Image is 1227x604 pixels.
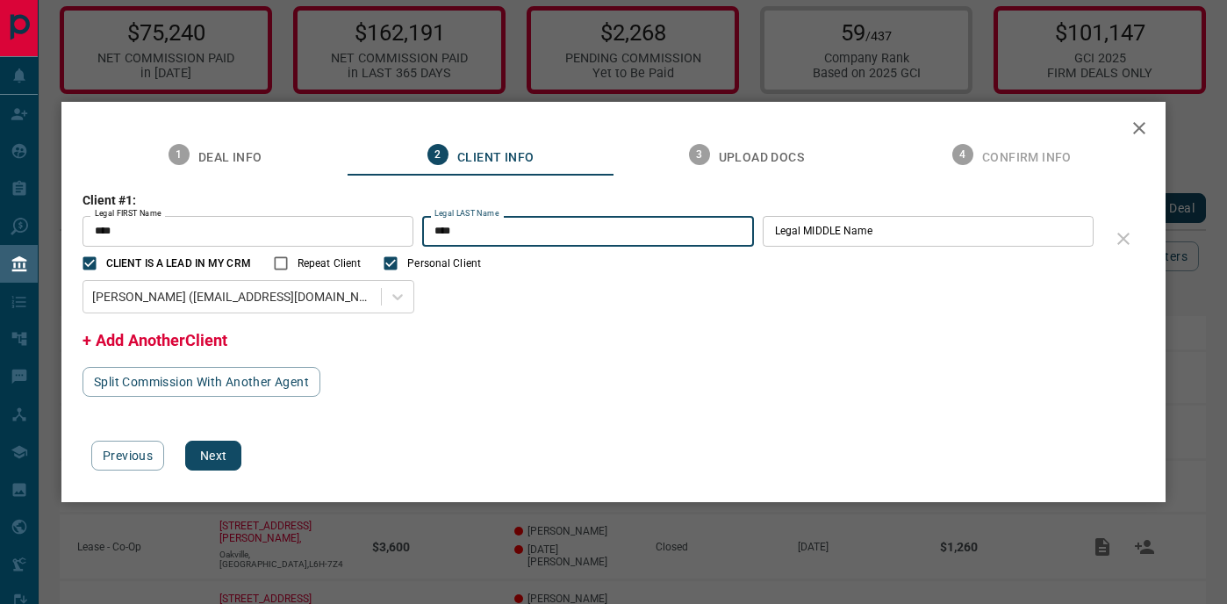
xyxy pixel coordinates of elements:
span: + Add AnotherClient [83,331,227,349]
span: Personal Client [407,255,481,271]
text: 1 [176,148,182,161]
label: Legal LAST Name [434,208,499,219]
button: Next [185,441,241,471]
span: Client Info [457,150,534,166]
span: CLIENT IS A LEAD IN MY CRM [106,255,251,271]
h3: Client #1: [83,193,1102,207]
text: 2 [434,148,441,161]
text: 3 [696,148,702,161]
button: Previous [91,441,164,471]
button: Split Commission With Another Agent [83,367,320,397]
span: Repeat Client [298,255,361,271]
span: Deal Info [198,150,262,166]
label: Legal FIRST Name [95,208,161,219]
span: Upload Docs [719,150,804,166]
